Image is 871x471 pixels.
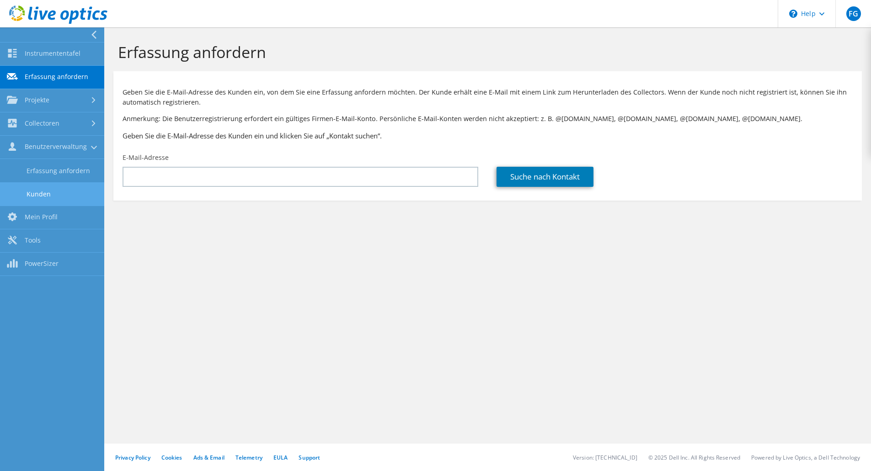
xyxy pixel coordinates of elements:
[115,454,150,461] a: Privacy Policy
[751,454,860,461] li: Powered by Live Optics, a Dell Technology
[497,167,593,187] a: Suche nach Kontakt
[193,454,224,461] a: Ads & Email
[235,454,262,461] a: Telemetry
[161,454,182,461] a: Cookies
[299,454,320,461] a: Support
[123,153,169,162] label: E-Mail-Adresse
[273,454,288,461] a: EULA
[118,42,853,62] h1: Erfassung anfordern
[648,454,740,461] li: © 2025 Dell Inc. All Rights Reserved
[123,131,853,141] h3: Geben Sie die E-Mail-Adresse des Kunden ein und klicken Sie auf „Kontakt suchen“.
[846,6,861,21] span: FG
[123,87,853,107] p: Geben Sie die E-Mail-Adresse des Kunden ein, von dem Sie eine Erfassung anfordern möchten. Der Ku...
[789,10,797,18] svg: \n
[573,454,637,461] li: Version: [TECHNICAL_ID]
[123,114,853,124] p: Anmerkung: Die Benutzerregistrierung erfordert ein gültiges Firmen-E-Mail-Konto. Persönliche E-Ma...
